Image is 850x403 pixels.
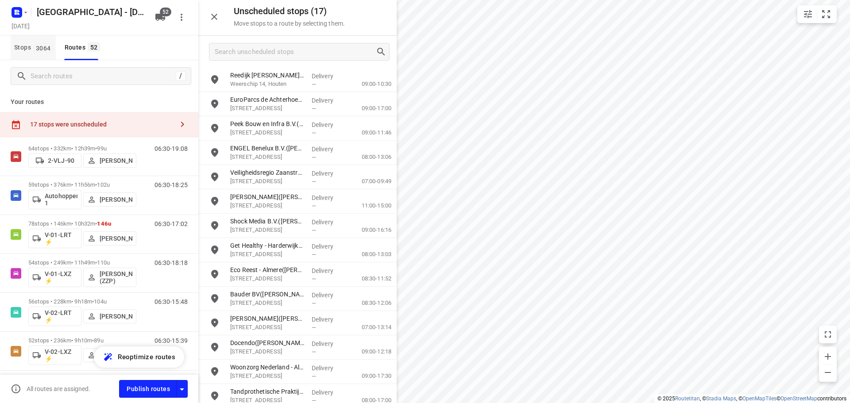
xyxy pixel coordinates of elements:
p: V-01-LXZ ⚡ [45,270,77,284]
span: 3064 [34,43,53,52]
p: [PERSON_NAME] (ZZP) [100,270,132,284]
p: BAM Wonen Verduurzamen - Houten(Thijmen van Bakel) [230,314,305,323]
button: 2-VLJ-90 [28,154,81,168]
p: Delivery [312,242,344,251]
p: Delivery [312,96,344,105]
div: Routes [65,42,103,53]
span: • [95,181,97,188]
p: Reedijk Banden - Houten(Sabine van Everdingen) [230,71,305,80]
p: Delivery [312,266,344,275]
span: 99u [97,145,106,152]
button: V-02-LXZ ⚡ [28,345,81,365]
p: Delivery [312,120,344,129]
span: — [312,203,316,209]
h5: Unscheduled stops ( 17 ) [234,6,345,16]
span: • [95,145,97,152]
p: Landdrostdreef 124, Almere [230,274,305,283]
button: Close [205,8,223,26]
p: 09:00-11:46 [348,128,391,137]
p: [STREET_ADDRESS] [230,299,305,307]
input: Search routes [31,69,176,83]
p: 08:00-13:06 [348,153,391,161]
p: Get Healthy - Harderwijk(Youri van de Hoef) [230,241,305,250]
p: 07:00-13:14 [348,323,391,332]
button: Reoptimize routes [94,346,184,368]
button: [PERSON_NAME] [83,154,136,168]
span: • [95,259,97,266]
p: Twentepoort Oost 18, Almelo [230,226,305,234]
p: 08:00-13:03 [348,250,391,259]
p: Eekboerstraat 28e, Oldenzaal [230,201,305,210]
p: All routes are assigned. [27,385,90,392]
p: Shock Media B.V.(Sharon Wevers) [230,217,305,226]
a: Routetitan [675,395,700,402]
div: small contained button group [797,5,837,23]
p: [STREET_ADDRESS] [230,323,305,332]
p: 78 stops • 146km • 10h32m [28,220,136,227]
p: EuroParcs de Achterhoek(Stein Kuiper) [230,95,305,104]
span: — [312,251,316,258]
span: — [312,349,316,355]
p: [STREET_ADDRESS] [230,250,305,259]
p: V-02-LRT ⚡ [45,309,77,323]
p: Delivery [312,291,344,299]
span: • [92,298,94,305]
p: Delivery [312,72,344,81]
a: OpenMapTiles [742,395,777,402]
p: 64 stops • 332km • 12h39m [28,145,136,152]
div: Search [376,46,389,57]
p: Move stops to a route by selecting them. [234,20,345,27]
span: — [312,300,316,307]
button: Publish routes [119,380,177,397]
span: — [312,130,316,136]
p: 2-VLJ-90 [48,157,74,164]
p: 09:00-16:16 [348,226,391,234]
p: 09:00-10:30 [348,80,391,88]
p: Docendo(Avalon Wilhelmus) [230,338,305,347]
button: [PERSON_NAME] [83,231,136,246]
span: 52 [160,8,171,16]
p: Delivery [312,315,344,324]
p: 06:30-17:02 [155,220,188,227]
p: 06:30-18:18 [155,259,188,266]
a: OpenStreetMap [780,395,817,402]
p: Peek Bouw en Infra B.V.(Judy van Pelt) [230,119,305,128]
p: Delivery [312,364,344,372]
p: 09:00-12:18 [348,347,391,356]
span: Stops [14,42,56,53]
button: 52 [151,8,169,26]
p: [PERSON_NAME] [100,196,132,203]
p: [STREET_ADDRESS] [230,347,305,356]
button: V-01-LXZ ⚡ [28,268,81,287]
h5: Project date [8,21,33,31]
p: [PERSON_NAME] [100,235,132,242]
p: Delivery [312,169,344,178]
p: [PERSON_NAME] [100,157,132,164]
input: Search unscheduled stops [215,45,376,59]
p: Bauder BV(Anne-Marie Röhrs) [230,290,305,299]
span: Reoptimize routes [118,351,175,363]
span: — [312,227,316,234]
p: Delivery [312,193,344,202]
span: 102u [97,181,110,188]
p: V-02-LXZ ⚡ [45,348,77,362]
p: 08:30-12:06 [348,299,391,307]
p: 06:30-18:25 [155,181,188,188]
span: 110u [97,259,110,266]
p: Delivery [312,339,344,348]
p: [PERSON_NAME] [100,313,132,320]
p: [STREET_ADDRESS] [230,128,305,137]
p: Weerschip 14, Houten [230,80,305,88]
p: [STREET_ADDRESS] [230,177,305,186]
span: 146u [97,220,111,227]
button: Map settings [799,5,817,23]
span: 52 [88,42,100,51]
span: — [312,276,316,282]
button: [PERSON_NAME] [83,309,136,323]
button: More [173,8,190,26]
span: • [92,337,94,344]
p: Delivery [312,388,344,397]
span: — [312,81,316,88]
span: • [95,220,97,227]
p: 06:30-15:48 [155,298,188,305]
